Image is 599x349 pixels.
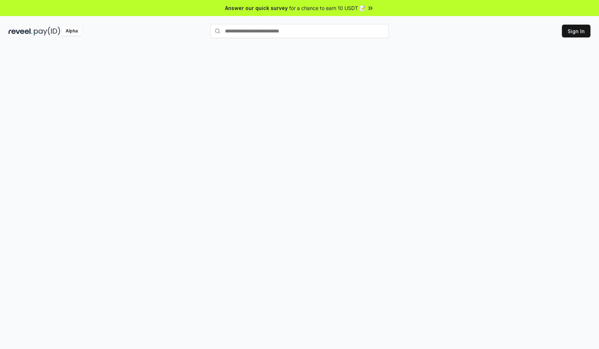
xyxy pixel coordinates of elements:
[9,27,32,36] img: reveel_dark
[34,27,60,36] img: pay_id
[562,25,590,37] button: Sign In
[225,4,288,12] span: Answer our quick survey
[62,27,82,36] div: Alpha
[289,4,365,12] span: for a chance to earn 10 USDT 📝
